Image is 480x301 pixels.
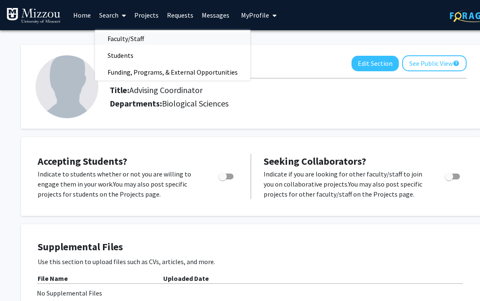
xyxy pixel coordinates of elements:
span: My Profile [241,11,269,19]
p: Indicate if you are looking for other faculty/staff to join you on collaborative projects. You ma... [264,169,429,199]
div: No Supplemental Files [37,288,465,298]
a: Home [69,0,95,30]
p: Indicate to students whether or not you are willing to engage them in your work. You may also pos... [38,169,203,199]
span: Faculty/Staff [95,30,157,47]
span: Biological Sciences [162,98,228,109]
span: Students [95,47,146,64]
h2: Departments: [103,99,473,109]
a: Requests [163,0,198,30]
a: Messages [198,0,234,30]
h4: Supplemental Files [38,241,465,253]
button: See Public View [402,55,467,71]
mat-icon: help [453,58,459,68]
h2: Title: [110,85,203,95]
span: Advising Coordinator [129,85,203,95]
img: Profile Picture [36,55,98,118]
span: Accepting Students? [38,155,127,168]
a: Search [95,0,130,30]
iframe: Chat [6,263,36,295]
a: Funding, Programs, & External Opportunities [95,66,250,78]
span: Funding, Programs, & External Opportunities [95,64,250,80]
button: Edit Section [352,56,399,71]
span: Seeking Collaborators? [264,155,366,168]
b: File Name [38,274,68,283]
div: Toggle [441,169,465,182]
p: Use this section to upload files such as CVs, articles, and more. [38,257,465,267]
div: Toggle [215,169,238,182]
a: Projects [130,0,163,30]
a: Students [95,49,250,62]
b: Uploaded Date [163,274,209,283]
a: Faculty/Staff [95,32,250,45]
img: University of Missouri Logo [6,8,61,24]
